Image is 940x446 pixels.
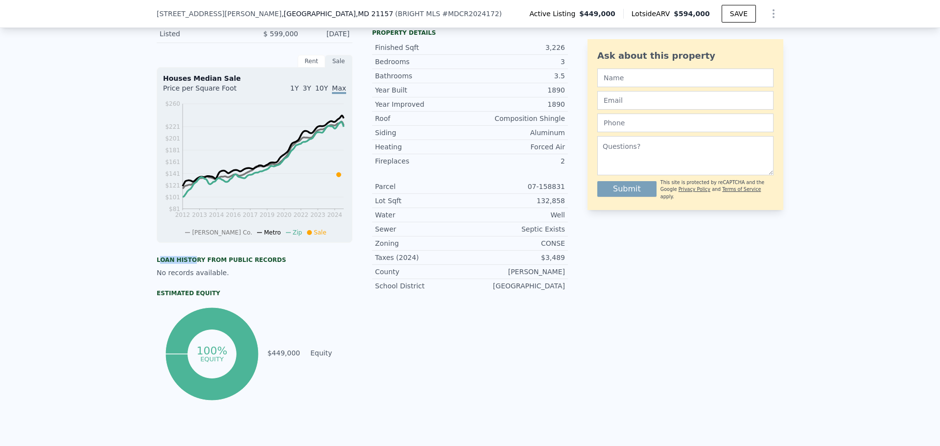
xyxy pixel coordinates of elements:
div: Roof [375,114,470,123]
tspan: 2017 [243,211,258,218]
div: ( ) [395,9,502,19]
div: Houses Median Sale [163,73,346,83]
button: SAVE [722,5,756,23]
div: County [375,267,470,277]
div: [PERSON_NAME] [470,267,565,277]
span: Sale [314,229,327,236]
div: Aluminum [470,128,565,138]
a: Privacy Policy [679,187,710,192]
tspan: $121 [165,182,180,189]
span: Max [332,84,346,94]
tspan: equity [200,355,224,362]
tspan: $161 [165,159,180,165]
a: Terms of Service [722,187,761,192]
tspan: $221 [165,123,180,130]
span: 1Y [290,84,299,92]
span: Lotside ARV [632,9,674,19]
div: Taxes (2024) [375,253,470,262]
tspan: 2013 [192,211,207,218]
div: Heating [375,142,470,152]
tspan: 2020 [277,211,292,218]
span: [STREET_ADDRESS][PERSON_NAME] [157,9,282,19]
span: , [GEOGRAPHIC_DATA] [282,9,393,19]
div: Composition Shingle [470,114,565,123]
input: Name [597,69,774,87]
span: $594,000 [674,10,710,18]
span: , MD 21157 [356,10,393,18]
div: 2 [470,156,565,166]
button: Submit [597,181,657,197]
div: 132,858 [470,196,565,206]
tspan: 2024 [327,211,342,218]
div: 3,226 [470,43,565,52]
tspan: $201 [165,135,180,142]
div: $3,489 [470,253,565,262]
div: 07-158831 [470,182,565,191]
span: 10Y [315,84,328,92]
input: Phone [597,114,774,132]
div: Bathrooms [375,71,470,81]
tspan: 2019 [259,211,275,218]
div: Loan history from public records [157,256,352,264]
tspan: $101 [165,194,180,201]
div: 3.5 [470,71,565,81]
tspan: 100% [196,345,227,357]
div: [DATE] [306,29,350,39]
div: Price per Square Foot [163,83,255,99]
td: Equity [308,348,352,358]
tspan: $181 [165,147,180,154]
div: Fireplaces [375,156,470,166]
tspan: $81 [169,206,180,212]
div: 1890 [470,85,565,95]
div: Septic Exists [470,224,565,234]
button: Show Options [764,4,783,23]
tspan: 2022 [293,211,308,218]
tspan: 2016 [226,211,241,218]
tspan: $141 [165,170,180,177]
tspan: 2023 [310,211,326,218]
span: 3Y [303,84,311,92]
div: Well [470,210,565,220]
div: Listed [160,29,247,39]
span: $449,000 [579,9,615,19]
td: $449,000 [267,348,301,358]
div: Parcel [375,182,470,191]
div: This site is protected by reCAPTCHA and the Google and apply. [660,179,774,200]
span: # MDCR2024172 [442,10,499,18]
div: Sale [325,55,352,68]
tspan: 2012 [175,211,190,218]
div: Zoning [375,238,470,248]
div: No records available. [157,268,352,278]
div: CONSE [470,238,565,248]
div: Sewer [375,224,470,234]
span: Metro [264,229,281,236]
span: Active Listing [529,9,579,19]
div: Bedrooms [375,57,470,67]
div: Siding [375,128,470,138]
div: Year Improved [375,99,470,109]
div: Forced Air [470,142,565,152]
div: 1890 [470,99,565,109]
input: Email [597,91,774,110]
div: Ask about this property [597,49,774,63]
div: [GEOGRAPHIC_DATA] [470,281,565,291]
div: Finished Sqft [375,43,470,52]
span: Zip [293,229,302,236]
tspan: 2014 [209,211,224,218]
span: [PERSON_NAME] Co. [192,229,252,236]
div: Rent [298,55,325,68]
div: 3 [470,57,565,67]
span: BRIGHT MLS [398,10,441,18]
div: Estimated Equity [157,289,352,297]
span: $ 599,000 [263,30,298,38]
div: Lot Sqft [375,196,470,206]
div: Property details [372,29,568,37]
div: Water [375,210,470,220]
div: School District [375,281,470,291]
tspan: $260 [165,100,180,107]
div: Year Built [375,85,470,95]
